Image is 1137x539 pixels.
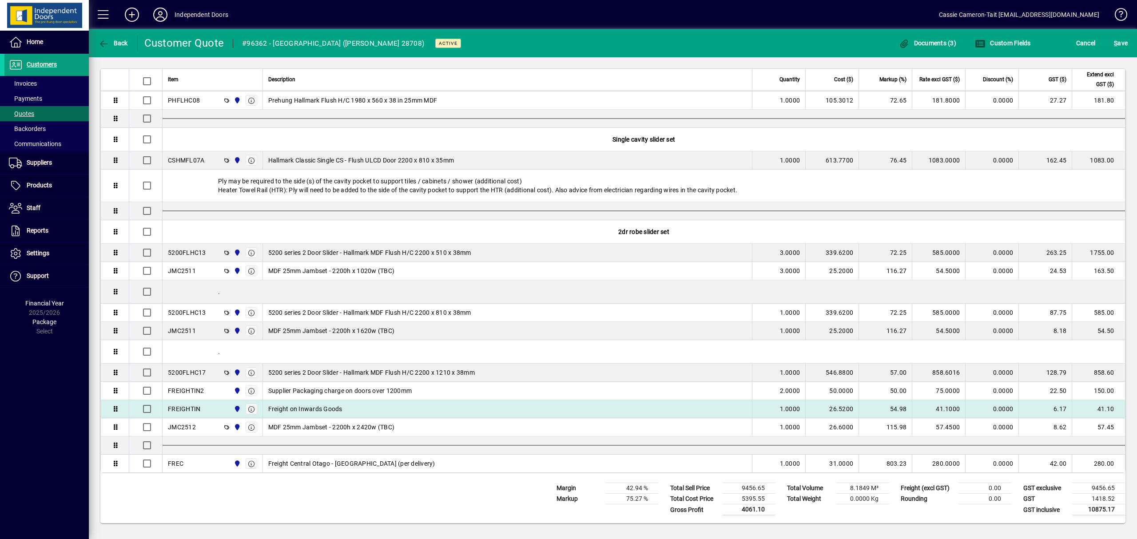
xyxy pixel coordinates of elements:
[859,304,912,322] td: 72.25
[439,40,457,46] span: Active
[965,382,1018,400] td: 0.0000
[231,266,242,276] span: Cromwell Central Otago
[168,326,196,335] div: JMC2511
[779,75,800,84] span: Quantity
[168,266,196,275] div: JMC2511
[118,7,146,23] button: Add
[268,75,295,84] span: Description
[27,272,49,279] span: Support
[805,322,859,340] td: 25.2000
[1018,151,1072,170] td: 162.45
[965,244,1018,262] td: 0.0000
[780,368,800,377] span: 1.0000
[4,174,89,197] a: Products
[918,156,960,165] div: 1083.0000
[965,262,1018,280] td: 0.0000
[805,400,859,418] td: 26.5200
[666,494,722,504] td: Total Cost Price
[268,386,412,395] span: Supplier Packaging charge on doors over 1200mm
[1019,494,1072,504] td: GST
[168,386,204,395] div: FREIGHTIN2
[552,494,605,504] td: Markup
[1108,2,1126,31] a: Knowledge Base
[722,504,775,515] td: 4061.10
[163,128,1125,151] div: Single cavity slider set
[9,140,61,147] span: Communications
[1114,36,1128,50] span: ave
[552,483,605,494] td: Margin
[4,121,89,136] a: Backorders
[1049,75,1066,84] span: GST ($)
[163,170,1125,202] div: Ply may be required to the side (s) of the cavity pocket to support tiles / cabinets / shower (ad...
[27,227,48,234] span: Reports
[965,400,1018,418] td: 0.0000
[918,404,960,413] div: 41.1000
[163,280,1125,303] div: .
[27,159,52,166] span: Suppliers
[859,400,912,418] td: 54.98
[805,91,859,110] td: 105.3012
[1018,262,1072,280] td: 24.53
[965,91,1018,110] td: 0.0000
[879,75,906,84] span: Markup (%)
[780,386,800,395] span: 2.0000
[965,322,1018,340] td: 0.0000
[918,459,960,468] div: 280.0000
[859,262,912,280] td: 116.27
[805,151,859,170] td: 613.7700
[268,459,435,468] span: Freight Central Otago - [GEOGRAPHIC_DATA] (per delivery)
[918,96,960,105] div: 181.8000
[9,125,46,132] span: Backorders
[859,244,912,262] td: 72.25
[1072,483,1125,494] td: 9456.65
[231,422,242,432] span: Cromwell Central Otago
[32,318,56,325] span: Package
[918,266,960,275] div: 54.5000
[805,304,859,322] td: 339.6200
[9,80,37,87] span: Invoices
[973,35,1033,51] button: Custom Fields
[965,151,1018,170] td: 0.0000
[1018,382,1072,400] td: 22.50
[231,459,242,468] span: Cromwell Central Otago
[1018,418,1072,436] td: 8.62
[168,459,183,468] div: FREC
[1072,244,1125,262] td: 1755.00
[231,308,242,317] span: Cromwell Central Otago
[783,483,836,494] td: Total Volume
[780,248,800,257] span: 3.0000
[1019,483,1072,494] td: GST exclusive
[4,220,89,242] a: Reports
[1112,35,1130,51] button: Save
[231,368,242,377] span: Cromwell Central Otago
[242,36,424,51] div: #96362 - [GEOGRAPHIC_DATA] ([PERSON_NAME] 28708)
[168,368,206,377] div: 5200FLHC17
[1072,364,1125,382] td: 858.60
[834,75,853,84] span: Cost ($)
[268,423,395,432] span: MDF 25mm Jambset - 2200h x 2420w (TBC)
[268,404,342,413] span: Freight on Inwards Goods
[918,308,960,317] div: 585.0000
[1018,244,1072,262] td: 263.25
[168,96,200,105] div: PHFLHC08
[163,220,1125,243] div: 2dr robe slider set
[268,368,475,377] span: 5200 series 2 Door Slider - Hallmark MDF Flush H/C 2200 x 1210 x 38mm
[1018,455,1072,472] td: 42.00
[168,156,204,165] div: CSHMFL07A
[805,262,859,280] td: 25.2000
[666,483,722,494] td: Total Sell Price
[805,455,859,472] td: 31.0000
[859,455,912,472] td: 803.23
[918,423,960,432] div: 57.4500
[268,326,395,335] span: MDF 25mm Jambset - 2200h x 1620w (TBC)
[859,322,912,340] td: 116.27
[1018,91,1072,110] td: 27.27
[780,96,800,105] span: 1.0000
[231,326,242,336] span: Cromwell Central Otago
[1018,364,1072,382] td: 128.79
[9,95,42,102] span: Payments
[1072,322,1125,340] td: 54.50
[27,182,52,189] span: Products
[268,266,395,275] span: MDF 25mm Jambset - 2200h x 1020w (TBC)
[168,404,200,413] div: FREIGHTIN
